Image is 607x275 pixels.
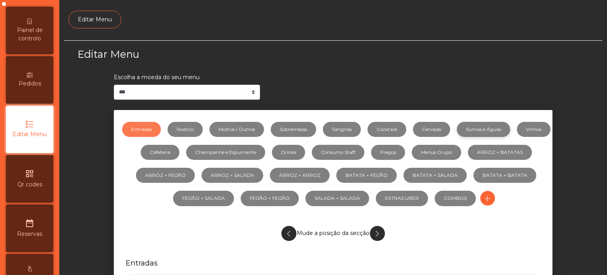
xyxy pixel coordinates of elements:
a: EXTRAS UBER [376,191,428,206]
a: Cafeteria [141,145,179,160]
a: BATATA + FEIJÃO [336,168,397,183]
i: qr_code [25,169,34,178]
i: date_range [25,218,34,228]
a: ARROZ + BATATAS [468,145,532,160]
a: FEIJÃO + FEIJÃO [241,191,299,206]
a: Molhos / Outros [209,122,264,137]
a: Consumo Staff [312,145,364,160]
a: BATATA + SALADA [403,168,467,183]
a: FEIJÃO + SALADA [173,191,234,206]
span: Editar Menu [13,130,47,138]
h5: Entradas [126,258,541,268]
a: Vinhos [517,122,550,137]
a: ARROZ + FEIJÃO [136,168,195,183]
a: ARROZ + ARROZ [270,168,330,183]
a: Sumos e Águas [457,122,510,137]
a: Rodizio [168,122,203,137]
a: SALADA + SALADA [305,191,369,206]
a: Menus Grupo [412,145,461,160]
a: Entradas [122,122,161,137]
a: COMBOS [435,191,476,206]
a: Editar Menu [68,11,121,28]
a: Sobremesas [271,122,316,137]
span: Reservas [17,230,42,238]
a: ARROZ + SALADA [202,168,263,183]
a: Drinks [272,145,305,160]
div: Mude a posição da secção [126,222,541,245]
span: Pedidos [19,80,41,88]
a: Pregos [371,145,405,160]
a: Cocktails [368,122,406,137]
a: BATATA + BATATA [473,168,536,183]
h3: Editar Menu [77,47,331,61]
a: Sangrias [323,122,361,137]
span: Painel de controlo [8,26,51,43]
label: Escolha a moeda do seu menu [114,73,200,82]
a: Champanhe e Espumante [186,145,265,160]
a: Cervejas [413,122,450,137]
span: Qr codes [17,180,42,189]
